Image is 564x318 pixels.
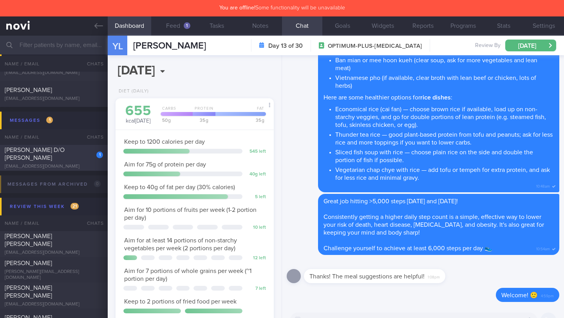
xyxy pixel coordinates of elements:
span: [PERSON_NAME] [5,87,52,93]
div: kcal [DATE] [123,104,153,125]
div: Protein [190,106,215,116]
li: Vietnamese pho (if available, clear broth with lean beef or chicken, lots of herbs) [335,72,554,90]
span: Aim for 75g of protein per day [124,161,206,168]
div: [EMAIL_ADDRESS][DOMAIN_NAME] [5,70,103,76]
button: Tasks [195,16,239,36]
span: 4:59pm [541,291,554,299]
span: Welcome! 🙂 [501,292,538,298]
span: [PERSON_NAME] [5,61,52,67]
button: Dashboard [108,16,151,36]
button: Chat [282,16,322,36]
span: Keep to 40g of fat per day (30% calories) [124,184,235,190]
div: [EMAIL_ADDRESS][DOMAIN_NAME] [5,96,103,102]
div: 5 left [246,194,266,200]
span: Aim for 7 portions of whole grains per week (~1 portion per day) [124,268,251,282]
span: Consistently getting a higher daily step count is a simple, effective way to lower your risk of d... [324,214,544,236]
div: 12 left [246,255,266,261]
button: [DATE] [505,40,556,51]
div: 50 g [158,118,193,123]
li: Ban mian or mee hoon kueh (clear soup, ask for more vegetables and lean meat) [335,54,554,72]
button: Settings [524,16,564,36]
div: Messages from Archived [5,179,103,190]
span: 1:08pm [428,273,440,280]
div: 1 [96,152,103,158]
span: Thanks! The meal suggestions are helpful! [309,273,425,280]
span: [PERSON_NAME] [PERSON_NAME] [5,233,52,247]
button: Goals [322,16,363,36]
div: 40 g left [246,172,266,177]
li: Vegetarian chap chye with rice — add tofu or tempeh for extra protein, and ask for less rice and ... [335,164,554,182]
span: Great job hitting >5,000 steps [DATE] and [DATE]! [324,198,458,204]
strong: Day 13 of 30 [268,42,303,50]
span: Aim for at least 14 portions of non-starchy vegetables per week (2 portions per day) [124,237,237,251]
span: 1 [46,117,53,123]
div: Diet (Daily) [116,89,149,94]
span: 10:48am [536,182,550,189]
div: 35 g [190,118,215,123]
span: 0 [94,181,101,187]
button: Notes [239,16,282,36]
span: Review By [475,42,501,49]
div: Fat [213,106,266,116]
span: Here are some healthier options for : [324,94,452,101]
span: [PERSON_NAME] D/O [PERSON_NAME] [5,147,65,161]
span: Keep to 1200 calories per day [124,139,205,145]
li: Thunder tea rice — good plant-based protein from tofu and peanuts; ask for less rice and more top... [335,129,554,146]
button: Stats [483,16,524,36]
li: Economical rice (cai fan) — choose brown rice if available, load up on non-starchy veggies, and g... [335,103,554,129]
div: 1 [184,22,190,29]
strong: rice dishes [420,94,451,101]
div: [EMAIL_ADDRESS][DOMAIN_NAME] [5,164,103,170]
div: 10 left [246,225,266,231]
div: Chats [76,129,108,145]
span: Challenge yourself to achieve at least 6,000 steps per day 👟 [324,245,492,251]
span: Aim for 10 portions of fruits per week (1-2 portion per day) [124,207,257,221]
span: 21 [70,203,79,210]
div: 7 left [246,286,266,292]
div: 545 left [246,149,266,155]
span: OPTIMUM-PLUS-[MEDICAL_DATA] [328,42,422,50]
div: Review this week [8,201,81,212]
span: [PERSON_NAME] [5,260,52,266]
span: [PERSON_NAME] [PERSON_NAME] [5,285,52,299]
div: Carbs [158,106,193,116]
div: Messages [8,115,55,126]
div: [EMAIL_ADDRESS][DOMAIN_NAME] [5,302,103,307]
div: [EMAIL_ADDRESS][DOMAIN_NAME] [5,250,103,256]
li: Sliced fish soup with rice — choose plain rice on the side and double the portion of fish if poss... [335,146,554,164]
div: YL [103,31,132,61]
span: 10:54am [536,244,550,252]
span: [PERSON_NAME] [133,41,206,51]
button: Feed [151,16,195,36]
button: Programs [443,16,483,36]
button: Reports [403,16,443,36]
strong: You are offline! [219,5,255,11]
button: Widgets [363,16,403,36]
div: Chats [76,215,108,231]
span: Keep to 2 portions of fried food per week [124,298,237,305]
div: [PERSON_NAME][EMAIL_ADDRESS][DOMAIN_NAME] [5,269,103,281]
div: 655 [123,104,153,118]
div: 35 g [213,118,266,123]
